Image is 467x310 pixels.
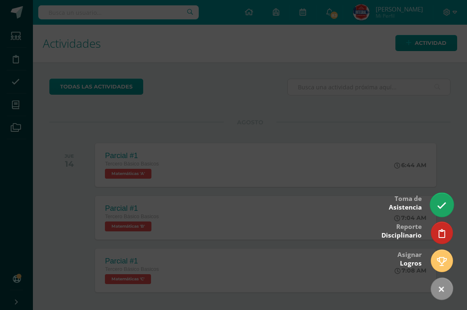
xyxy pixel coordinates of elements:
[381,231,422,240] span: Disciplinario
[381,217,422,244] div: Reporte
[397,245,422,272] div: Asignar
[389,189,422,216] div: Toma de
[400,259,422,268] span: Logros
[389,203,422,212] span: Asistencia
